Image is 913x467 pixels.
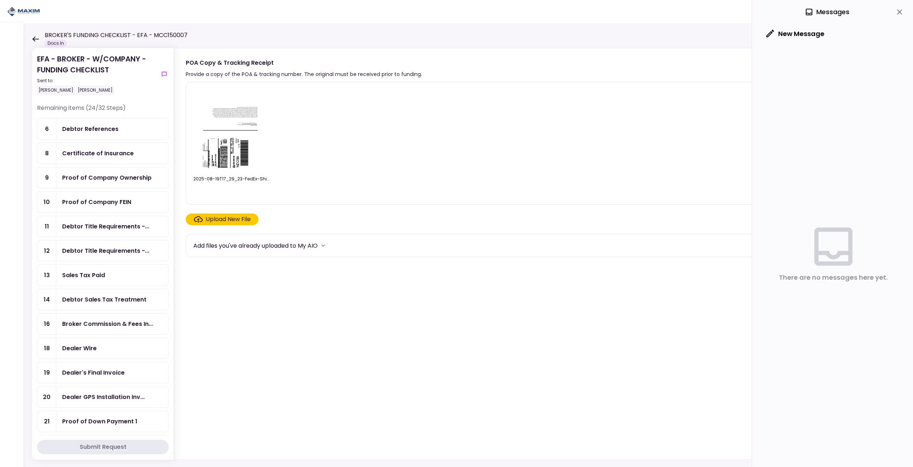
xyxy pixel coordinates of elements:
button: close [893,6,906,18]
div: Proof of Company Ownership [62,173,152,182]
a: 6Debtor References [37,118,169,140]
div: Docs In [45,40,67,47]
div: Debtor Sales Tax Treatment [62,295,146,304]
a: 11Debtor Title Requirements - Other Requirements [37,216,169,237]
a: 20Dealer GPS Installation Invoice [37,386,169,408]
div: Dealer's Final Invoice [62,368,125,377]
div: Sent to: [37,77,157,84]
div: Debtor References [62,124,118,133]
button: Submit Request [37,440,169,454]
div: Certificate of Insurance [62,149,134,158]
div: There are no messages here yet. [779,272,888,283]
a: 12Debtor Title Requirements - Proof of IRP or Exemption [37,240,169,262]
div: [PERSON_NAME] [37,85,75,95]
div: POA Copy & Tracking Receipt [186,58,422,67]
div: [PERSON_NAME] [76,85,114,95]
a: 21Proof of Down Payment 1 [37,411,169,432]
div: 18 [37,338,56,359]
div: 21 [37,411,56,432]
button: show-messages [160,70,169,79]
div: Dealer Wire [62,344,97,353]
div: Add files you've already uploaded to My AIO [193,241,318,250]
div: 14 [37,289,56,310]
a: 10Proof of Company FEIN [37,191,169,213]
div: 9 [37,167,56,188]
div: Remaining items (24/32 Steps) [37,104,169,118]
a: 22Title Reassignment [37,435,169,456]
div: POA Copy & Tracking ReceiptProvide a copy of the POA & tracking number. The original must be rece... [174,48,898,460]
span: Click here to upload the required document [186,213,258,225]
div: Dealer GPS Installation Invoice [62,392,145,402]
a: 18Dealer Wire [37,338,169,359]
h1: BROKER'S FUNDING CHECKLIST - EFA - MCC150007 [45,31,188,40]
a: 19Dealer's Final Invoice [37,362,169,383]
a: 8Certificate of Insurance [37,143,169,164]
div: 12 [37,240,56,261]
a: 13Sales Tax Paid [37,264,169,286]
div: Debtor Title Requirements - Other Requirements [62,222,149,231]
div: Proof of Down Payment 1 [62,417,137,426]
div: 8 [37,143,56,164]
a: 14Debtor Sales Tax Treatment [37,289,169,310]
div: Submit Request [80,443,126,451]
div: 11 [37,216,56,237]
button: New Message [761,24,830,43]
div: Messages [805,7,849,17]
div: 13 [37,265,56,286]
div: Upload New File [206,215,251,224]
div: EFA - BROKER - W/COMPANY - FUNDING CHECKLIST [37,53,157,95]
div: Sales Tax Paid [62,271,105,280]
button: more [318,240,329,251]
a: 9Proof of Company Ownership [37,167,169,188]
img: Partner icon [7,6,40,17]
div: 20 [37,387,56,407]
div: 16 [37,314,56,334]
div: 10 [37,192,56,212]
div: 19 [37,362,56,383]
div: 2025-08-19T17_29_23-FedEx-Shipping-Label.pdf [193,176,270,182]
div: 6 [37,119,56,139]
a: 16Broker Commission & Fees Invoice [37,313,169,335]
div: Provide a copy of the POA & tracking number. The original must be received prior to funding. [186,70,422,79]
div: Debtor Title Requirements - Proof of IRP or Exemption [62,246,149,255]
div: Proof of Company FEIN [62,197,131,207]
div: Broker Commission & Fees Invoice [62,319,153,328]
